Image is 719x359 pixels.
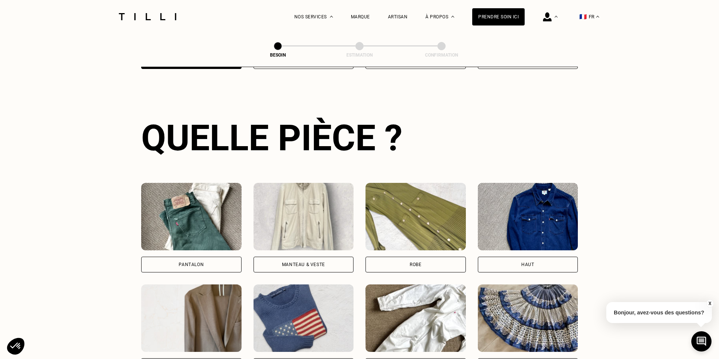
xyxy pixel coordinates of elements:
img: Tilli retouche votre Pull & gilet [254,284,354,352]
img: menu déroulant [596,16,599,18]
img: Tilli retouche votre Jupe [478,284,578,352]
img: Tilli retouche votre Manteau & Veste [254,183,354,250]
p: Bonjour, avez-vous des questions? [606,302,712,323]
img: Menu déroulant [555,16,558,18]
img: Tilli retouche votre Robe [365,183,466,250]
div: Robe [410,262,421,267]
div: Haut [521,262,534,267]
a: Artisan [388,14,408,19]
span: 🇫🇷 [579,13,587,20]
button: X [706,299,713,308]
img: Tilli retouche votre Tailleur [141,284,242,352]
img: Logo du service de couturière Tilli [116,13,179,20]
img: Tilli retouche votre Combinaison [365,284,466,352]
div: Manteau & Veste [282,262,325,267]
img: Tilli retouche votre Pantalon [141,183,242,250]
img: Menu déroulant à propos [451,16,454,18]
a: Prendre soin ici [472,8,525,25]
div: Estimation [322,52,397,58]
img: Menu déroulant [330,16,333,18]
div: Besoin [240,52,315,58]
img: Tilli retouche votre Haut [478,183,578,250]
a: Marque [351,14,370,19]
div: Pantalon [179,262,204,267]
div: Quelle pièce ? [141,117,578,159]
img: icône connexion [543,12,552,21]
div: Confirmation [404,52,479,58]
